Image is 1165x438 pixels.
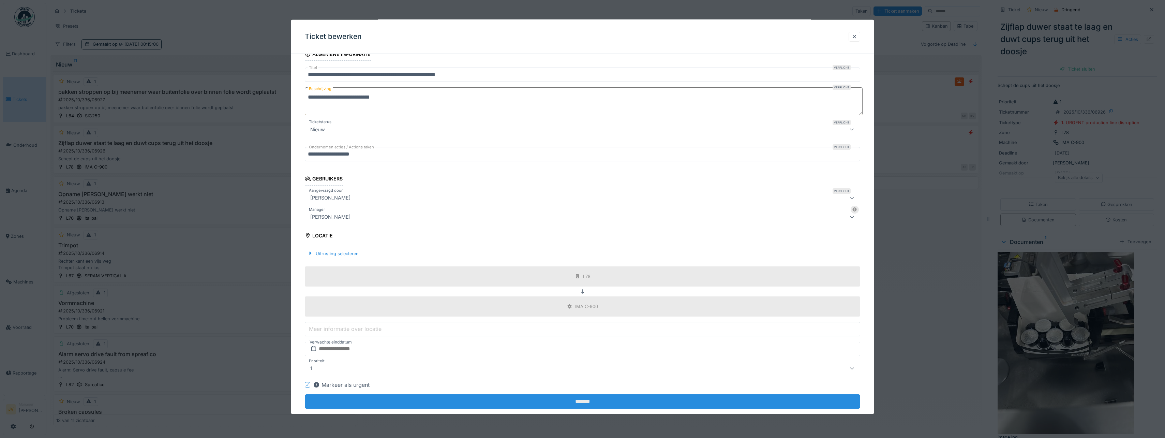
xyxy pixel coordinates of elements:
label: Titel [308,65,318,71]
div: Markeer als urgent [313,381,370,389]
label: Manager [308,206,326,212]
h3: Ticket bewerken [305,32,362,41]
div: Uitrusting selecteren [305,249,361,258]
div: Verplicht [833,65,851,70]
label: Prioriteit [308,358,326,364]
label: Aangevraagd door [308,187,344,193]
div: Gebruikers [305,174,343,185]
div: Locatie [305,230,333,242]
div: Verplicht [833,120,851,125]
label: Ondernomen acties / Actions taken [308,144,375,150]
div: [PERSON_NAME] [308,193,353,202]
div: [PERSON_NAME] [308,213,353,221]
div: 1 [308,364,315,373]
label: Ticketstatus [308,119,333,125]
label: Beschrijving [308,85,333,93]
div: IMA C-900 [575,303,598,310]
div: Verplicht [833,188,851,193]
label: Meer informatie over locatie [308,325,383,333]
label: Verwachte einddatum [309,338,353,346]
div: Verplicht [833,85,851,90]
div: Algemene informatie [305,49,371,61]
div: Verplicht [833,144,851,150]
div: Nieuw [308,125,328,133]
div: L78 [583,273,591,280]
